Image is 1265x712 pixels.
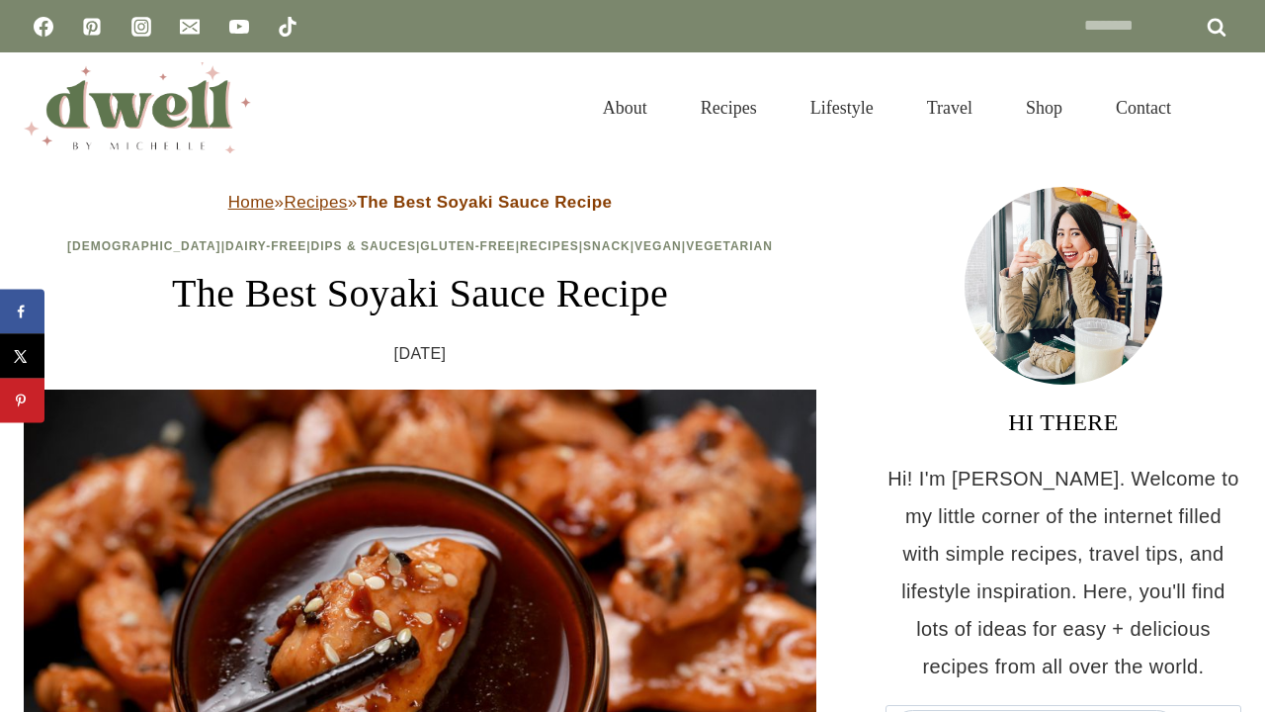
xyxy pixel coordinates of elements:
[900,73,999,142] a: Travel
[583,239,631,253] a: Snack
[225,239,306,253] a: Dairy-Free
[576,73,674,142] a: About
[634,239,682,253] a: Vegan
[24,264,816,323] h1: The Best Soyaki Sauce Recipe
[24,62,251,153] img: DWELL by michelle
[67,239,221,253] a: [DEMOGRAPHIC_DATA]
[394,339,447,369] time: [DATE]
[784,73,900,142] a: Lifestyle
[885,404,1241,440] h3: HI THERE
[24,7,63,46] a: Facebook
[885,460,1241,685] p: Hi! I'm [PERSON_NAME]. Welcome to my little corner of the internet filled with simple recipes, tr...
[686,239,773,253] a: Vegetarian
[520,239,579,253] a: Recipes
[1208,91,1241,125] button: View Search Form
[284,193,347,212] a: Recipes
[576,73,1198,142] nav: Primary Navigation
[420,239,515,253] a: Gluten-Free
[674,73,784,142] a: Recipes
[219,7,259,46] a: YouTube
[311,239,416,253] a: Dips & Sauces
[358,193,613,212] strong: The Best Soyaki Sauce Recipe
[67,239,773,253] span: | | | | | | |
[1089,73,1198,142] a: Contact
[72,7,112,46] a: Pinterest
[170,7,210,46] a: Email
[122,7,161,46] a: Instagram
[999,73,1089,142] a: Shop
[268,7,307,46] a: TikTok
[228,193,613,212] span: » »
[228,193,275,212] a: Home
